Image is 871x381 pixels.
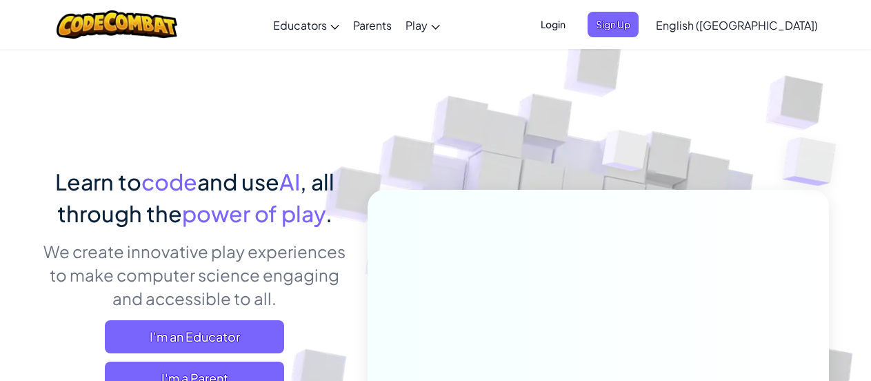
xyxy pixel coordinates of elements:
[532,12,574,37] button: Login
[576,103,675,206] img: Overlap cubes
[141,168,197,195] span: code
[273,18,327,32] span: Educators
[266,6,346,43] a: Educators
[197,168,279,195] span: and use
[326,199,332,227] span: .
[656,18,818,32] span: English ([GEOGRAPHIC_DATA])
[279,168,300,195] span: AI
[55,168,141,195] span: Learn to
[588,12,639,37] button: Sign Up
[399,6,447,43] a: Play
[649,6,825,43] a: English ([GEOGRAPHIC_DATA])
[406,18,428,32] span: Play
[105,320,284,353] a: I'm an Educator
[182,199,326,227] span: power of play
[43,240,347,310] p: We create innovative play experiences to make computer science engaging and accessible to all.
[57,10,177,39] img: CodeCombat logo
[346,6,399,43] a: Parents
